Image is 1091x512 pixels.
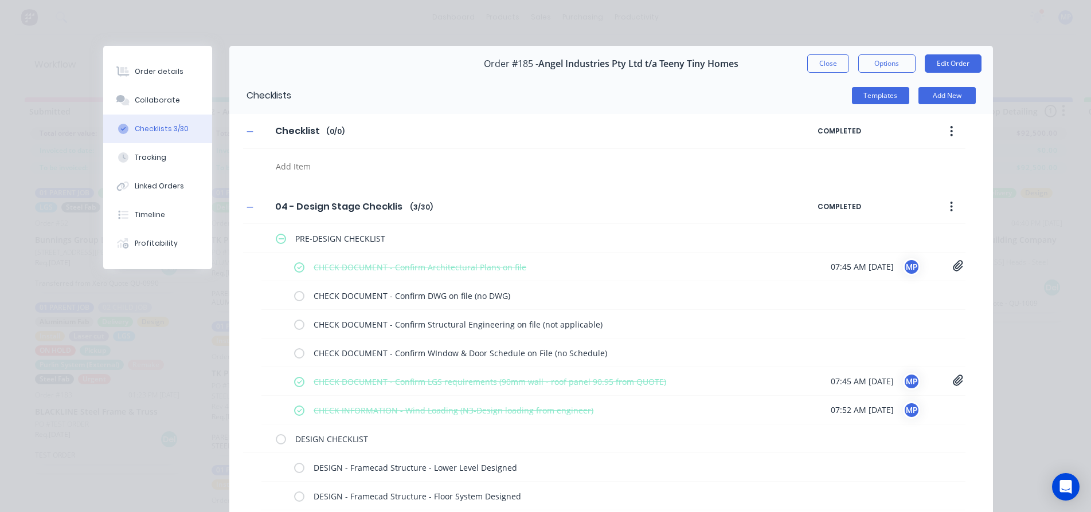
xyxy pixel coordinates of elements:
[309,345,793,361] textarea: CHECK DOCUMENT - Confirm WIndow & Door Schedule on File (no Schedule)
[135,66,183,77] div: Order details
[858,54,916,73] button: Options
[903,258,920,275] div: MP
[103,143,212,172] button: Tracking
[103,57,212,86] button: Order details
[135,95,180,105] div: Collaborate
[103,172,212,200] button: Linked Orders
[309,459,793,476] textarea: DESIGN - Framecad Structure - Lower Level Designed
[291,431,788,447] textarea: DESIGN CHECKLIST
[326,127,345,137] span: ( 0 / 0 )
[291,230,788,247] textarea: PRE-DESIGN CHECKLIST
[309,316,793,333] textarea: CHECK DOCUMENT - Confirm Structural Engineering on file (not applicable)
[807,54,849,73] button: Close
[831,261,894,273] span: 07:45 AM [DATE]
[229,77,291,114] div: Checklists
[925,54,981,73] button: Edit Order
[268,123,326,140] input: Enter Checklist name
[135,124,189,134] div: Checklists 3/30
[135,238,178,249] div: Profitability
[309,259,793,275] textarea: CHECK DOCUMENT - Confirm Architectural Plans on file
[818,202,915,212] span: COMPLETED
[309,373,793,390] textarea: CHECK DOCUMENT - Confirm LGS requirements (90mm wall - roof panel 90.95 from QUOTE)
[484,58,538,69] span: Order #185 -
[831,404,894,416] span: 07:52 AM [DATE]
[103,200,212,229] button: Timeline
[918,87,976,104] button: Add New
[852,87,909,104] button: Templates
[135,152,166,163] div: Tracking
[135,210,165,220] div: Timeline
[903,373,920,390] div: MP
[1052,473,1080,501] div: Open Intercom Messenger
[410,202,433,212] span: ( 3 / 30 )
[309,488,793,505] textarea: DESIGN - Framecad Structure - Floor System Designed
[135,181,184,191] div: Linked Orders
[538,58,738,69] span: Angel Industries Pty Ltd t/a Teeny Tiny Homes
[268,198,410,215] input: Enter Checklist name
[309,402,793,419] textarea: CHECK INFORMATION - Wind Loading (N3-Design loading from engineer)
[309,287,793,304] textarea: CHECK DOCUMENT - Confirm DWG on file (no DWG)
[103,86,212,115] button: Collaborate
[903,401,920,419] div: MP
[103,115,212,143] button: Checklists 3/30
[818,126,915,136] span: COMPLETED
[831,375,894,387] span: 07:45 AM [DATE]
[103,229,212,258] button: Profitability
